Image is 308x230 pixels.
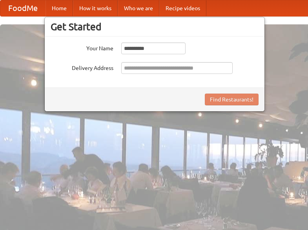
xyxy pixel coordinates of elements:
[0,0,46,16] a: FoodMe
[159,0,206,16] a: Recipe videos
[118,0,159,16] a: Who we are
[205,94,259,105] button: Find Restaurants!
[51,42,113,52] label: Your Name
[51,21,259,33] h3: Get Started
[46,0,73,16] a: Home
[73,0,118,16] a: How it works
[51,62,113,72] label: Delivery Address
